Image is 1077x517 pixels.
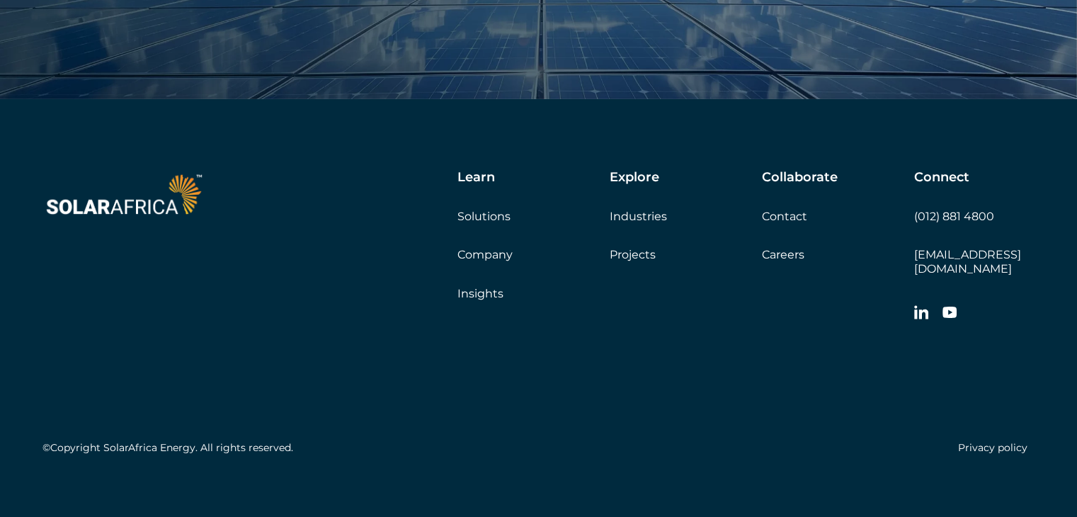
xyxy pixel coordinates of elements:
[457,170,495,186] h5: Learn
[610,210,667,223] a: Industries
[42,442,293,454] h5: ©Copyright SolarAfrica Energy. All rights reserved.
[762,210,807,223] a: Contact
[914,248,1021,275] a: [EMAIL_ADDRESS][DOMAIN_NAME]
[914,210,994,223] a: (012) 881 4800
[610,248,656,261] a: Projects
[457,287,503,300] a: Insights
[457,248,513,261] a: Company
[958,441,1027,454] a: Privacy policy
[914,170,969,186] h5: Connect
[610,170,659,186] h5: Explore
[762,248,804,261] a: Careers
[457,210,511,223] a: Solutions
[762,170,838,186] h5: Collaborate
